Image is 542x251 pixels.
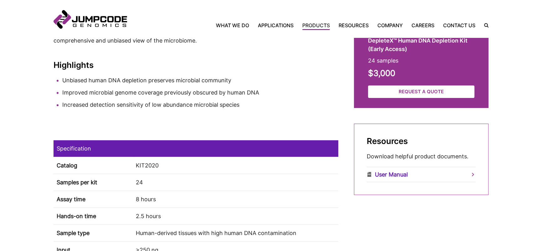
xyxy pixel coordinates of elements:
th: Samples per kit [54,174,133,191]
a: Company [373,22,407,29]
td: 2.5 hours [133,207,338,224]
td: Human-derived tissues with high human DNA contamination [133,224,338,241]
li: Increased detection sensitivity of low abundance microbial species [62,100,338,109]
a: Contact Us [439,22,480,29]
p: 24 samples [368,56,474,65]
th: Catalog [54,157,133,174]
strong: $3,000 [368,68,395,78]
h3: Highlights [54,60,338,70]
a: What We Do [216,22,253,29]
label: Search the site. [480,23,488,28]
th: Assay time [54,191,133,207]
td: Specification [54,140,338,157]
a: Request a Quote [368,85,474,98]
td: 24 [133,174,338,191]
li: Improved microbial genome coverage previously obscured by human DNA [62,88,338,97]
a: Applications [253,22,298,29]
a: Careers [407,22,439,29]
a: Products [298,22,334,29]
th: Sample type [54,224,133,241]
h2: DepleteX™ Human DNA Depletion Kit (Early Access) [368,36,474,53]
nav: Primary Navigation [127,22,480,29]
a: User Manual [367,167,476,182]
td: 8 hours [133,191,338,207]
td: KIT2020 [133,157,338,174]
p: Download helpful product documents. [367,152,476,161]
a: Resources [334,22,373,29]
h2: Resources [367,136,476,146]
th: Hands-on time [54,207,133,224]
li: Unbiased human DNA depletion preserves microbial community [62,76,338,85]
